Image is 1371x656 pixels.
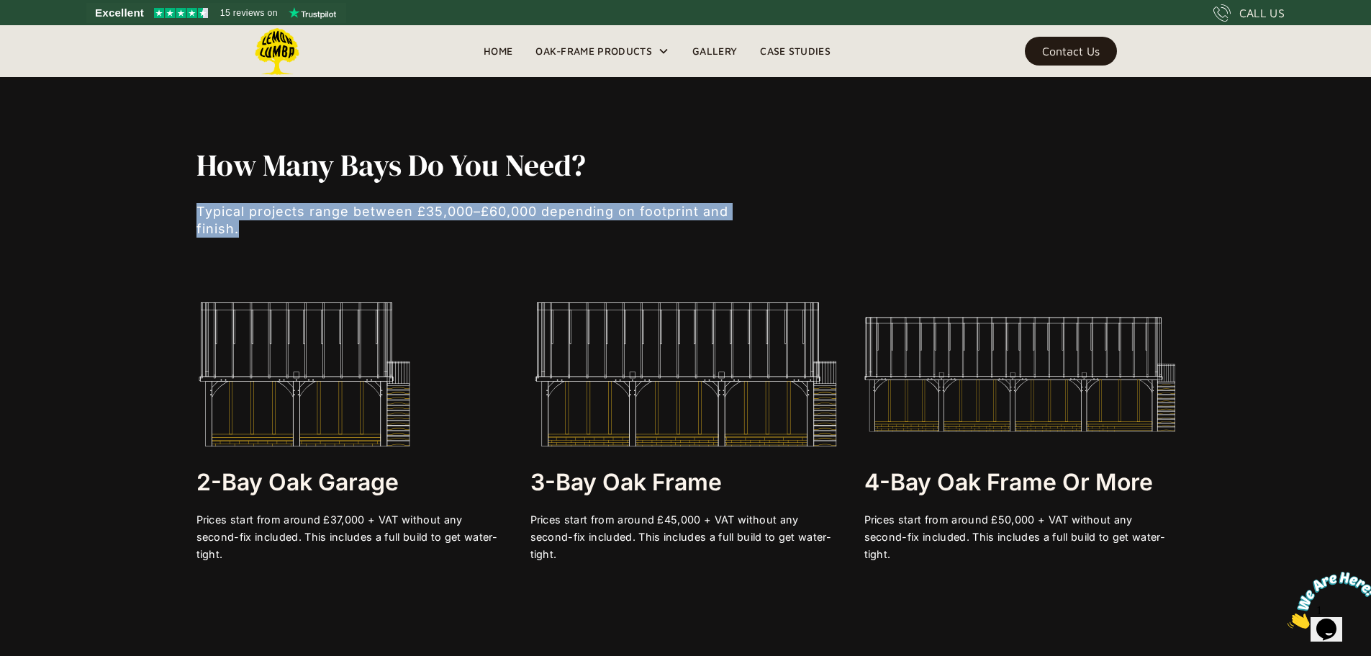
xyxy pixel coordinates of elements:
img: Trustpilot 4.5 stars [154,8,208,18]
div: Oak-Frame Products [524,25,681,77]
div: Prices start from around £37,000 + VAT without any second-fix included. This includes a full buil... [196,511,507,563]
a: 3-bay Oak FramePrices start from around £45,000 + VAT without any second-fix included. This inclu... [530,302,841,563]
img: Trustpilot logo [289,7,336,19]
a: CALL US [1213,4,1285,22]
a: Contact Us [1025,37,1117,66]
span: 1 [6,6,12,18]
h1: How Many Bays Do You Need? [196,149,772,182]
a: Gallery [681,40,748,62]
div: Prices start from around £50,000 + VAT without any second-fix included. This includes a full buil... [864,511,1175,563]
iframe: chat widget [1282,566,1371,634]
div: Prices start from around £45,000 + VAT without any second-fix included. This includes a full buil... [530,511,841,563]
a: 4-bay Oak Frame or MorePrices start from around £50,000 + VAT without any second-fix included. Th... [864,302,1175,563]
span: 15 reviews on [220,4,278,22]
h3: 2-bay Oak Garage [196,468,507,497]
a: See Lemon Lumba reviews on Trustpilot [86,3,346,23]
p: Typical projects range between £35,000–£60,000 depending on footprint and finish. [196,203,772,238]
span: Excellent [95,4,144,22]
img: Chat attention grabber [6,6,95,63]
a: Home [472,40,524,62]
div: CALL US [1239,4,1285,22]
h3: 3-bay Oak Frame [530,468,841,497]
div: Oak-Frame Products [535,42,652,60]
a: Case Studies [748,40,842,62]
div: Contact Us [1042,46,1100,56]
h3: 4-bay Oak Frame or More [864,468,1175,497]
